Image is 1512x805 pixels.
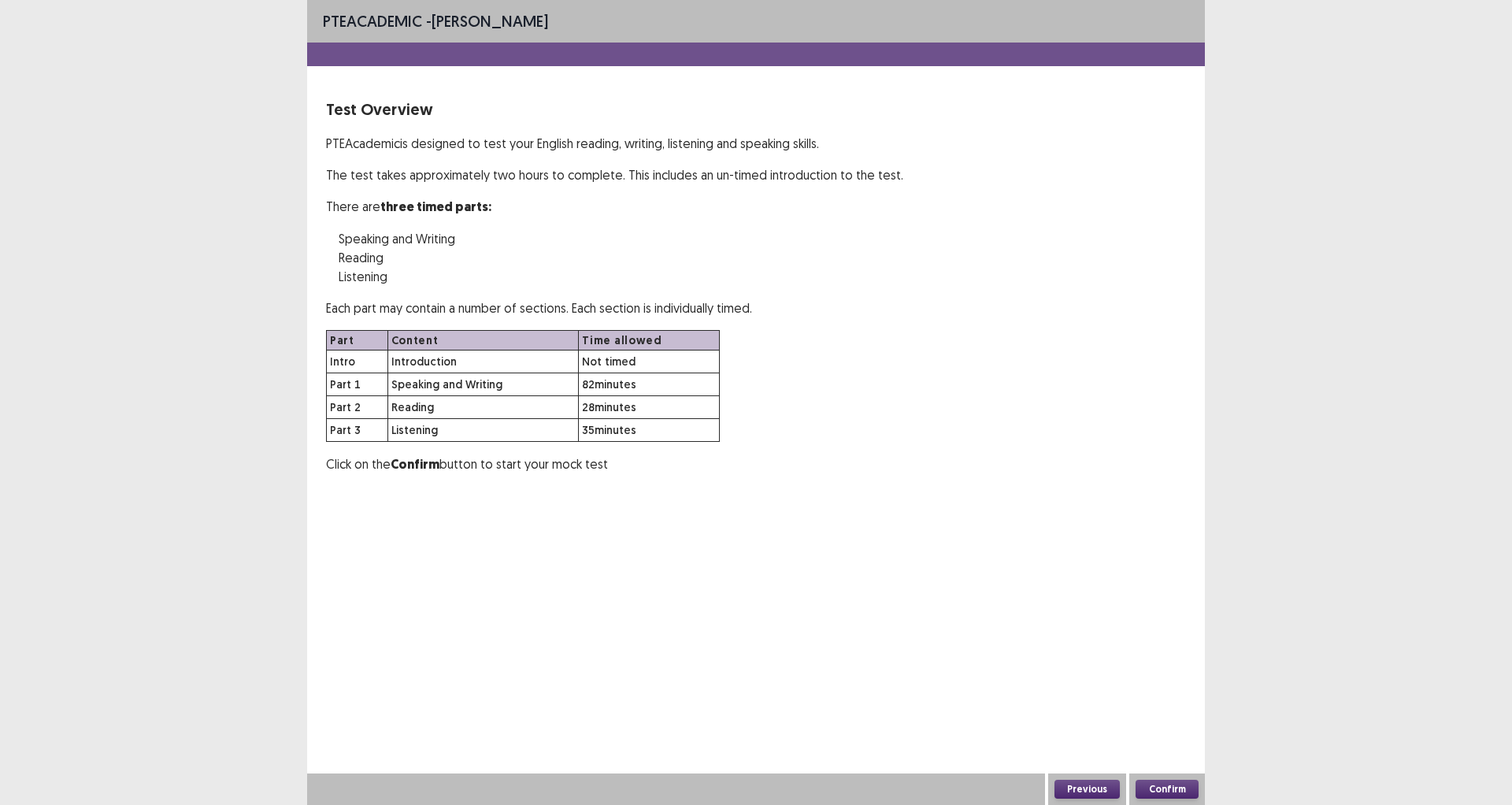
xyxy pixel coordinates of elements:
[327,373,388,396] td: Part 1
[327,331,388,351] th: Part
[380,198,491,215] strong: three timed parts:
[326,134,1186,153] p: PTE Academic is designed to test your English reading, writing, listening and speaking skills.
[327,396,388,419] td: Part 2
[326,165,1186,184] p: The test takes approximately two hours to complete. This includes an un-timed introduction to the...
[327,419,388,442] td: Part 3
[339,229,1186,248] p: Speaking and Writing
[387,331,579,351] th: Content
[326,299,1186,317] p: Each part may contain a number of sections. Each section is individually timed.
[387,419,579,442] td: Listening
[579,331,720,351] th: Time allowed
[579,419,720,442] td: 35 minutes
[1054,780,1120,799] button: Previous
[326,454,1186,474] p: Click on the button to start your mock test
[387,396,579,419] td: Reading
[391,456,439,473] strong: Confirm
[326,197,1186,217] p: There are
[323,11,422,31] span: PTE academic
[1136,780,1199,799] button: Confirm
[387,373,579,396] td: Speaking and Writing
[339,267,1186,286] p: Listening
[339,248,1186,267] p: Reading
[387,351,579,373] td: Introduction
[579,351,720,373] td: Not timed
[323,9,548,33] p: - [PERSON_NAME]
[579,373,720,396] td: 82 minutes
[579,396,720,419] td: 28 minutes
[327,351,388,373] td: Intro
[326,98,1186,121] p: Test Overview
